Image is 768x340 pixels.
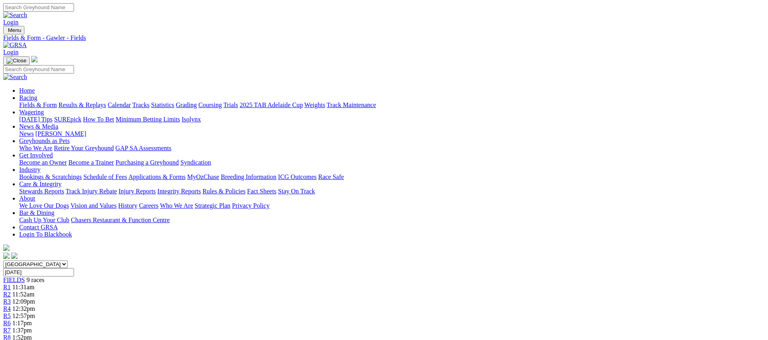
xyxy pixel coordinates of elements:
[19,87,35,94] a: Home
[19,116,52,123] a: [DATE] Tips
[116,116,180,123] a: Minimum Betting Limits
[19,202,69,209] a: We Love Our Dogs
[19,209,54,216] a: Bar & Dining
[198,101,222,108] a: Coursing
[176,101,197,108] a: Grading
[19,101,765,109] div: Racing
[3,320,11,326] a: R6
[118,188,156,195] a: Injury Reports
[83,116,114,123] a: How To Bet
[116,159,179,166] a: Purchasing a Greyhound
[12,327,32,334] span: 1:37pm
[3,312,11,319] a: R5
[128,173,186,180] a: Applications & Forms
[19,159,765,166] div: Get Involved
[19,137,70,144] a: Greyhounds as Pets
[132,101,150,108] a: Tracks
[278,173,316,180] a: ICG Outcomes
[202,188,246,195] a: Rules & Policies
[11,253,18,259] img: twitter.svg
[54,145,114,151] a: Retire Your Greyhound
[12,312,35,319] span: 12:57pm
[3,253,10,259] img: facebook.svg
[19,152,53,159] a: Get Involved
[19,166,40,173] a: Industry
[3,298,11,305] a: R3
[19,130,765,137] div: News & Media
[12,320,32,326] span: 1:17pm
[19,173,82,180] a: Bookings & Scratchings
[327,101,376,108] a: Track Maintenance
[3,327,11,334] a: R7
[3,12,27,19] img: Search
[12,284,34,290] span: 11:31am
[3,65,74,74] input: Search
[19,130,34,137] a: News
[116,145,172,151] a: GAP SA Assessments
[19,123,58,130] a: News & Media
[3,305,11,312] a: R4
[19,224,58,231] a: Contact GRSA
[19,145,765,152] div: Greyhounds as Pets
[31,56,38,62] img: logo-grsa-white.png
[221,173,276,180] a: Breeding Information
[8,27,21,33] span: Menu
[3,42,27,49] img: GRSA
[19,94,37,101] a: Racing
[19,159,67,166] a: Become an Owner
[3,291,11,298] a: R2
[304,101,325,108] a: Weights
[160,202,193,209] a: Who We Are
[195,202,230,209] a: Strategic Plan
[187,173,219,180] a: MyOzChase
[232,202,270,209] a: Privacy Policy
[3,26,24,34] button: Toggle navigation
[35,130,86,137] a: [PERSON_NAME]
[19,217,765,224] div: Bar & Dining
[19,181,62,187] a: Care & Integrity
[26,276,44,283] span: 9 races
[118,202,137,209] a: History
[12,291,34,298] span: 11:52am
[247,188,276,195] a: Fact Sheets
[223,101,238,108] a: Trials
[71,217,170,223] a: Chasers Restaurant & Function Centre
[19,217,69,223] a: Cash Up Your Club
[157,188,201,195] a: Integrity Reports
[278,188,315,195] a: Stay On Track
[180,159,211,166] a: Syndication
[12,298,35,305] span: 12:09pm
[3,268,74,276] input: Select date
[3,34,765,42] a: Fields & Form - Gawler - Fields
[58,101,106,108] a: Results & Replays
[108,101,131,108] a: Calendar
[151,101,174,108] a: Statistics
[6,58,26,64] img: Close
[19,109,44,115] a: Wagering
[54,116,81,123] a: SUREpick
[19,173,765,181] div: Industry
[70,202,116,209] a: Vision and Values
[3,74,27,81] img: Search
[3,49,18,56] a: Login
[19,145,52,151] a: Who We Are
[3,245,10,251] img: logo-grsa-white.png
[3,276,25,283] a: FIELDS
[19,195,35,202] a: About
[19,188,765,195] div: Care & Integrity
[318,173,344,180] a: Race Safe
[182,116,201,123] a: Isolynx
[139,202,158,209] a: Careers
[12,305,35,312] span: 12:32pm
[3,284,11,290] a: R1
[3,56,30,65] button: Toggle navigation
[68,159,114,166] a: Become a Trainer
